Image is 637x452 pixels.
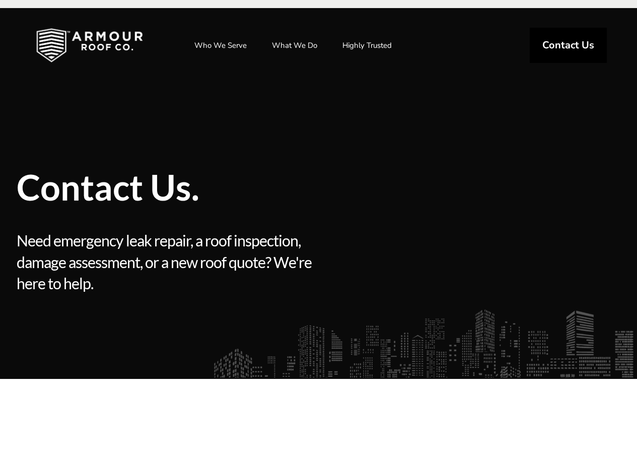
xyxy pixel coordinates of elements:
a: Who We Serve [184,33,257,58]
span: Need emergency leak repair, a roof inspection, damage assessment, or a new roof quote? We're here... [17,230,315,294]
a: Highly Trusted [332,33,402,58]
span: Contact Us. [17,169,465,205]
a: What We Do [262,33,327,58]
a: Contact Us [530,28,607,63]
img: Industrial and Commercial Roofing Company | Armour Roof Co. [20,20,159,71]
span: Contact Us [542,40,594,50]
